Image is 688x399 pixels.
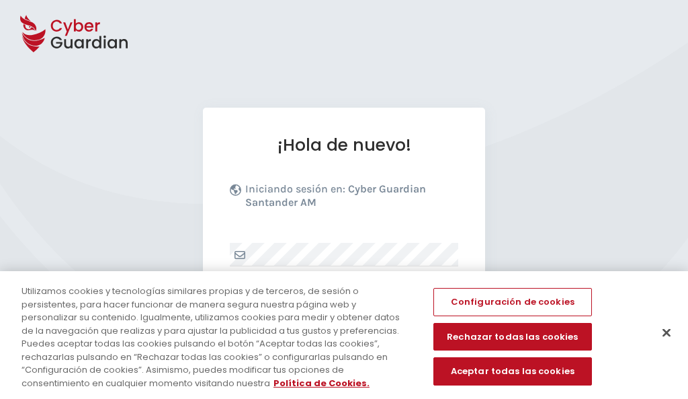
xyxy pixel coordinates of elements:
[652,318,681,348] button: Cerrar
[21,285,413,390] div: Utilizamos cookies y tecnologías similares propias y de terceros, de sesión o persistentes, para ...
[433,357,592,386] button: Aceptar todas las cookies
[433,323,592,351] button: Rechazar todas las cookies
[273,377,370,390] a: Más información sobre su privacidad, se abre en una nueva pestaña
[230,135,458,155] h1: ¡Hola de nuevo!
[245,182,426,209] b: Cyber Guardian Santander AM
[433,288,592,316] button: Configuración de cookies, Abre el cuadro de diálogo del centro de preferencias.
[245,182,455,216] p: Iniciando sesión en:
